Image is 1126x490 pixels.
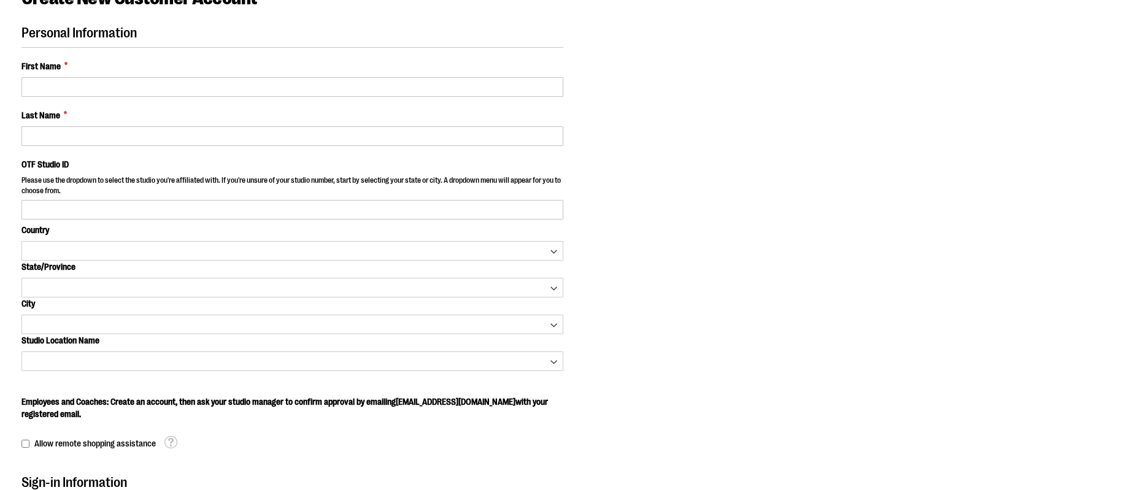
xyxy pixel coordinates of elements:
[21,60,61,72] span: First Name
[34,438,156,448] span: Allow remote shopping assistance
[21,25,137,40] span: Personal Information
[21,475,127,490] span: Sign-in Information
[21,335,99,345] span: Studio Location Name
[21,109,60,121] span: Last Name
[21,159,69,169] span: OTF Studio ID
[21,397,548,419] span: Employees and Coaches: Create an account, then ask your studio manager to confirm approval by ema...
[21,175,563,199] p: Please use the dropdown to select the studio you're affiliated with. If you're unsure of your stu...
[21,262,75,272] span: State/Province
[21,225,49,235] span: Country
[21,299,35,308] span: City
